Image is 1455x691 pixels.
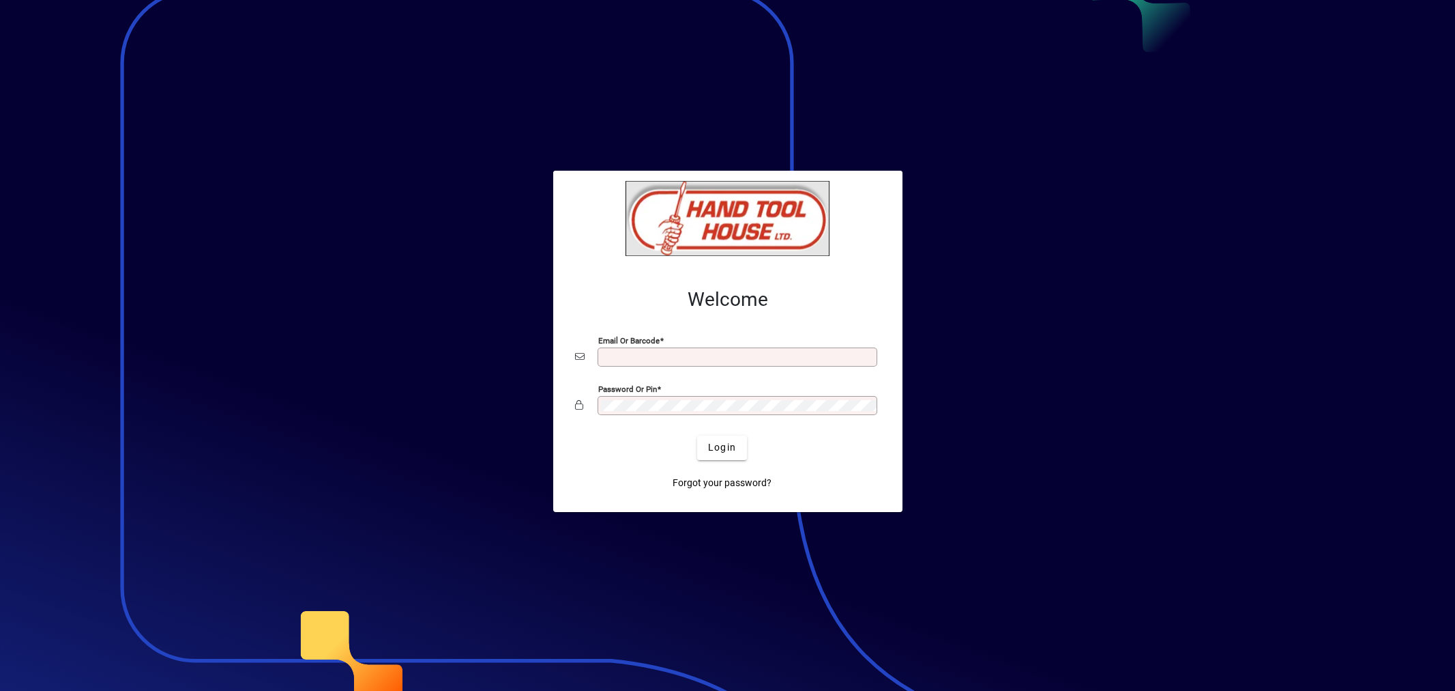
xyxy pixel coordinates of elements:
mat-label: Password or Pin [598,384,657,393]
span: Forgot your password? [673,476,771,490]
mat-label: Email or Barcode [598,335,660,345]
h2: Welcome [575,288,881,311]
span: Login [708,440,736,455]
a: Forgot your password? [667,471,777,496]
button: Login [697,436,747,460]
